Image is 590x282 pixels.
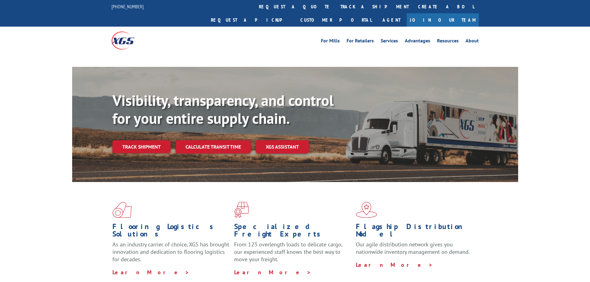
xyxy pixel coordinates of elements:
[381,38,398,45] a: Services
[356,202,377,218] img: xgs-icon-flagship-distribution-model-red
[356,223,473,241] h1: Flagship Distribution Model
[321,38,340,45] a: For Mills
[356,241,470,255] span: Our agile distribution network gives you nationwide inventory management on demand.
[356,261,433,268] a: Learn More >
[112,91,334,128] b: Visibility, transparency, and control for your entire supply chain.
[376,13,407,27] a: Agent
[112,140,171,153] a: Track shipment
[296,13,376,27] a: Customer Portal
[465,38,479,45] a: About
[437,38,459,45] a: Resources
[405,38,430,45] a: Advantages
[111,3,144,10] a: [PHONE_NUMBER]
[407,13,479,27] a: Join Our Team
[112,241,229,263] span: As an industry carrier of choice, XGS has brought innovation and dedication to flooring logistics...
[234,241,351,268] p: From 123 overlength loads to delicate cargo, our experienced staff knows the best way to move you...
[206,13,296,27] a: Request a pickup
[234,269,311,276] a: Learn More >
[176,140,251,154] a: Calculate transit time
[234,202,249,218] img: xgs-icon-focused-on-flooring-red
[112,223,229,241] h1: Flooring Logistics Solutions
[347,38,374,45] a: For Retailers
[234,223,351,241] h1: Specialized Freight Experts
[112,202,132,218] img: xgs-icon-total-supply-chain-intelligence-red
[256,140,309,154] a: XGS ASSISTANT
[112,269,190,276] a: Learn More >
